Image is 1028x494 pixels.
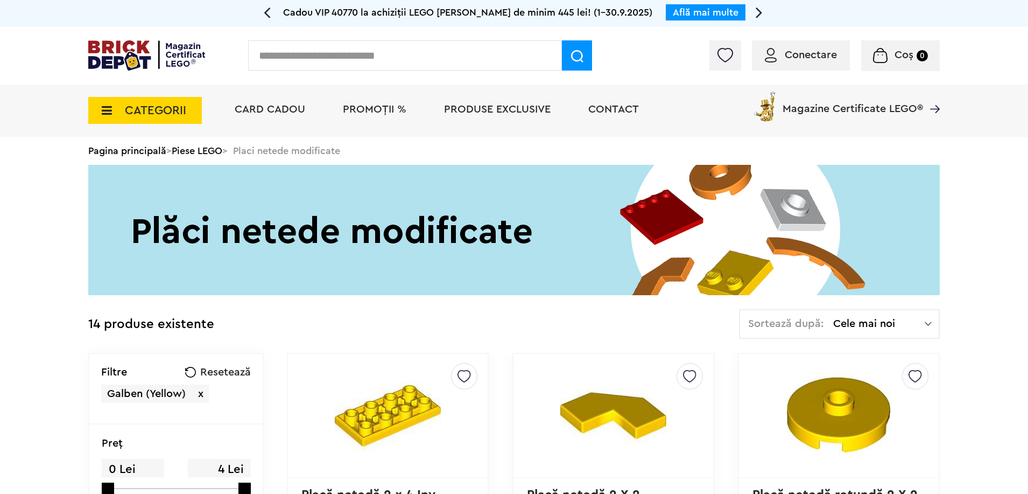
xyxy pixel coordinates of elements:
[444,104,551,115] a: Produse exclusive
[88,165,940,295] img: Placi netede modificate
[200,367,251,378] span: Resetează
[343,104,406,115] a: PROMOȚII %
[101,367,127,378] p: Filtre
[546,363,680,469] img: Placă netedă 2 X 2 modificată unghi drept
[785,50,837,60] span: Conectare
[833,318,925,329] span: Cele mai noi
[198,388,203,399] span: x
[787,363,890,467] img: Placă netedă rotundă 2 X 2 modificată cu stud deschis
[88,146,166,156] a: Pagina principală
[172,146,222,156] a: Piese LEGO
[235,104,305,115] a: Card Cadou
[895,50,913,60] span: Coș
[923,89,940,100] a: Magazine Certificate LEGO®
[917,50,928,61] small: 0
[107,388,186,399] span: Galben (Yellow)
[673,8,738,17] a: Află mai multe
[283,8,652,17] span: Cadou VIP 40770 la achiziții LEGO [PERSON_NAME] de minim 445 lei! (1-30.9.2025)
[125,105,186,116] span: CATEGORII
[748,318,824,329] span: Sortează după:
[102,459,164,480] span: 0 Lei
[188,459,250,480] span: 4 Lei
[88,137,940,165] div: > > Placi netede modificate
[588,104,639,115] a: Contact
[783,89,923,114] span: Magazine Certificate LEGO®
[765,50,837,60] a: Conectare
[88,309,214,340] div: 14 produse existente
[102,438,123,449] p: Preţ
[321,363,455,469] img: Placă netedă 2 x 4 Inv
